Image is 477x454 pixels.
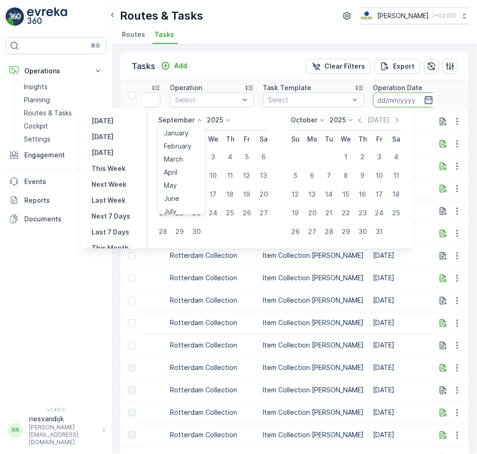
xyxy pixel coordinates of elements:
[389,149,404,164] div: 4
[288,224,303,239] div: 26
[263,83,312,92] p: Task Template
[8,423,23,438] div: RR
[91,196,126,205] p: Last Week
[259,379,369,402] td: Item Collection [PERSON_NAME]
[338,149,353,164] div: 1
[223,206,238,220] div: 25
[91,116,113,126] p: [DATE]
[155,187,170,202] div: 14
[128,275,135,282] div: Toggle Row Selected
[29,424,98,447] p: [PERSON_NAME][EMAIL_ADDRESS][DOMAIN_NAME]
[164,142,191,151] span: February
[256,187,271,202] div: 20
[368,115,390,125] p: [DATE]
[338,206,353,220] div: 22
[128,364,135,372] div: Toggle Row Selected
[164,181,177,190] span: May
[128,319,135,327] div: Toggle Row Selected
[154,30,174,39] span: Tasks
[355,206,370,220] div: 23
[360,7,470,24] button: [PERSON_NAME](+02:00)
[388,131,405,148] th: Saturday
[223,149,238,164] div: 4
[24,95,50,105] p: Planning
[91,243,129,253] p: This Month
[128,252,135,260] div: Toggle Row Selected
[373,92,437,107] input: dd/mm/yyyy
[6,191,106,210] a: Reports
[20,80,106,93] a: Insights
[222,131,238,148] th: Thursday
[175,95,239,105] p: Select
[433,12,456,20] p: ( +02:00 )
[88,211,134,222] button: Next 7 Days
[27,7,67,26] img: logo_light-DOdMpM7g.png
[371,131,388,148] th: Friday
[128,297,135,305] div: Toggle Row Selected
[172,206,187,220] div: 22
[256,168,271,183] div: 13
[206,206,221,220] div: 24
[373,83,423,92] p: Operation Date
[20,120,106,133] a: Cockpit
[165,290,259,312] td: Rotterdam Collection
[128,409,135,417] div: Toggle Row Selected
[88,242,133,254] button: This Month
[389,168,404,183] div: 11
[337,131,354,148] th: Wednesday
[158,115,195,125] p: September
[372,206,387,220] div: 24
[24,108,72,118] p: Routes & Tasks
[20,93,106,106] a: Planning
[88,195,129,206] button: Last Week
[322,224,337,239] div: 28
[170,83,202,92] p: Operation
[393,62,415,71] p: Export
[287,131,304,148] th: Sunday
[238,131,255,148] th: Friday
[355,224,370,239] div: 30
[306,59,371,74] button: Clear Filters
[165,245,259,267] td: Rotterdam Collection
[291,115,317,125] p: October
[304,131,321,148] th: Monday
[24,177,86,186] p: Events
[259,402,369,424] td: Item Collection [PERSON_NAME]
[165,334,259,357] td: Rotterdam Collection
[322,187,337,202] div: 14
[24,82,48,92] p: Insights
[128,342,135,349] div: Toggle Row Selected
[88,163,129,174] button: This Week
[91,148,113,157] p: [DATE]
[372,224,387,239] div: 31
[91,164,126,173] p: This Week
[6,146,106,164] button: Engagement
[165,267,259,290] td: Rotterdam Collection
[6,407,106,413] span: v 1.49.0
[158,125,205,214] ul: Menu
[223,187,238,202] div: 18
[375,59,421,74] button: Export
[207,115,224,125] p: 2025
[88,147,117,158] button: Tomorrow
[239,206,254,220] div: 26
[165,357,259,379] td: Rotterdam Collection
[288,206,303,220] div: 19
[259,334,369,357] td: Item Collection [PERSON_NAME]
[122,30,145,39] span: Routes
[256,206,271,220] div: 27
[88,179,130,190] button: Next Week
[128,432,135,439] div: Toggle Row Selected
[338,187,353,202] div: 15
[256,149,271,164] div: 6
[20,133,106,146] a: Settings
[24,214,103,224] p: Documents
[239,187,254,202] div: 19
[6,62,106,80] button: Operations
[88,115,117,127] button: Yesterday
[355,149,370,164] div: 2
[165,312,259,334] td: Rotterdam Collection
[189,206,204,220] div: 23
[155,206,170,220] div: 21
[259,312,369,334] td: Item Collection [PERSON_NAME]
